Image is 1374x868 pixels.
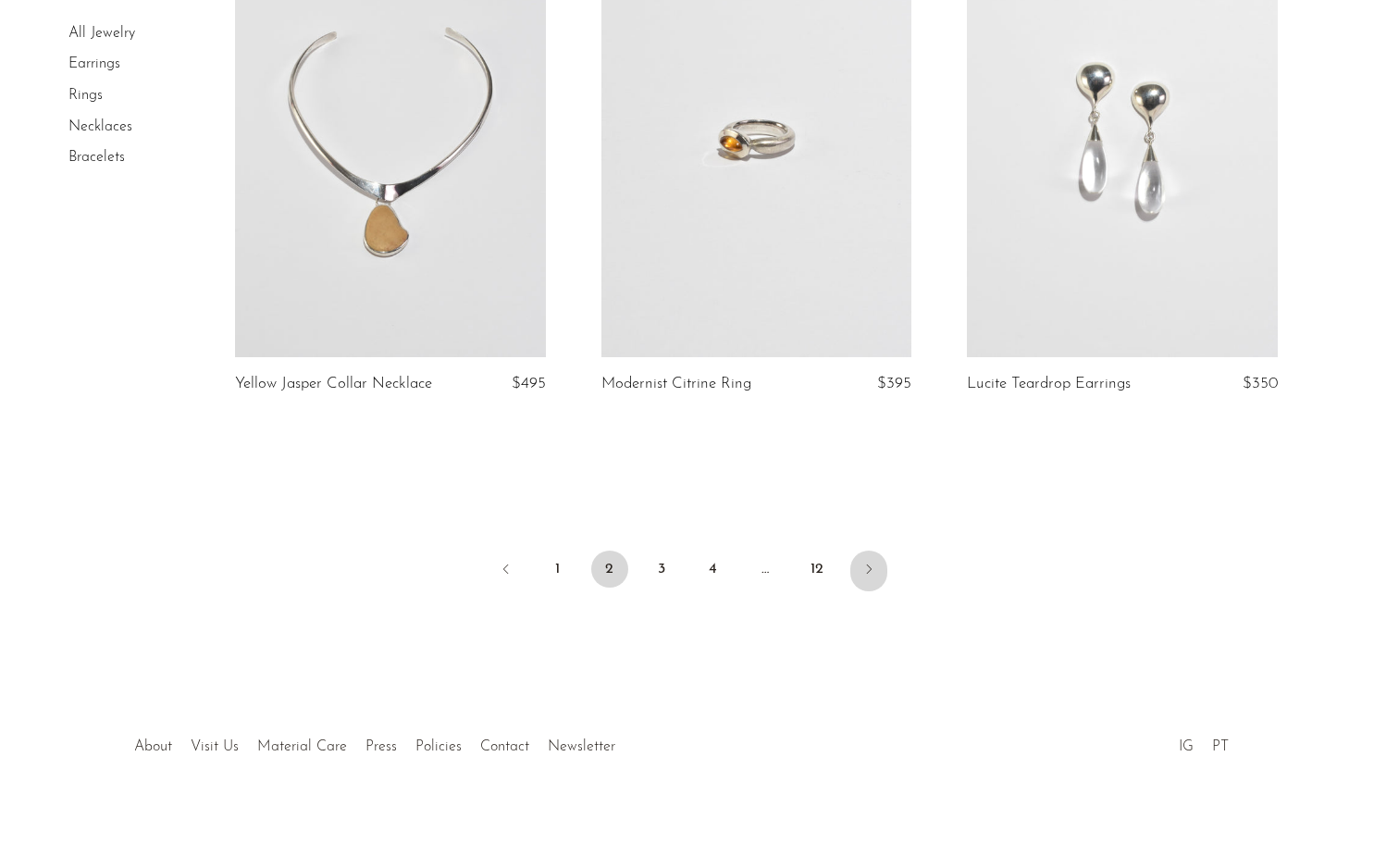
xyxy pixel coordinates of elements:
span: $495 [512,376,546,391]
a: Contact [480,739,529,754]
a: Bracelets [68,150,125,165]
a: Previous [488,551,525,591]
a: Next [850,551,887,591]
a: 4 [695,551,732,588]
a: 12 [798,551,836,588]
a: Lucite Teardrop Earrings [967,376,1131,392]
a: Modernist Citrine Ring [601,376,751,392]
a: Necklaces [68,119,132,134]
a: About [134,739,172,754]
a: PT [1212,739,1229,754]
a: Yellow Jasper Collar Necklace [235,376,432,392]
ul: Quick links [125,725,625,760]
a: Policies [415,739,462,754]
ul: Social Medias [1170,725,1238,760]
a: Earrings [68,57,120,72]
span: $395 [877,376,911,391]
a: Visit Us [191,739,239,754]
span: … [747,551,784,588]
a: Material Care [257,739,347,754]
a: Rings [68,88,103,103]
a: IG [1179,739,1194,754]
span: $350 [1243,376,1278,391]
a: Press [365,739,397,754]
a: 3 [643,551,680,588]
a: All Jewelry [68,26,135,41]
span: 2 [591,551,628,588]
a: 1 [539,551,576,588]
